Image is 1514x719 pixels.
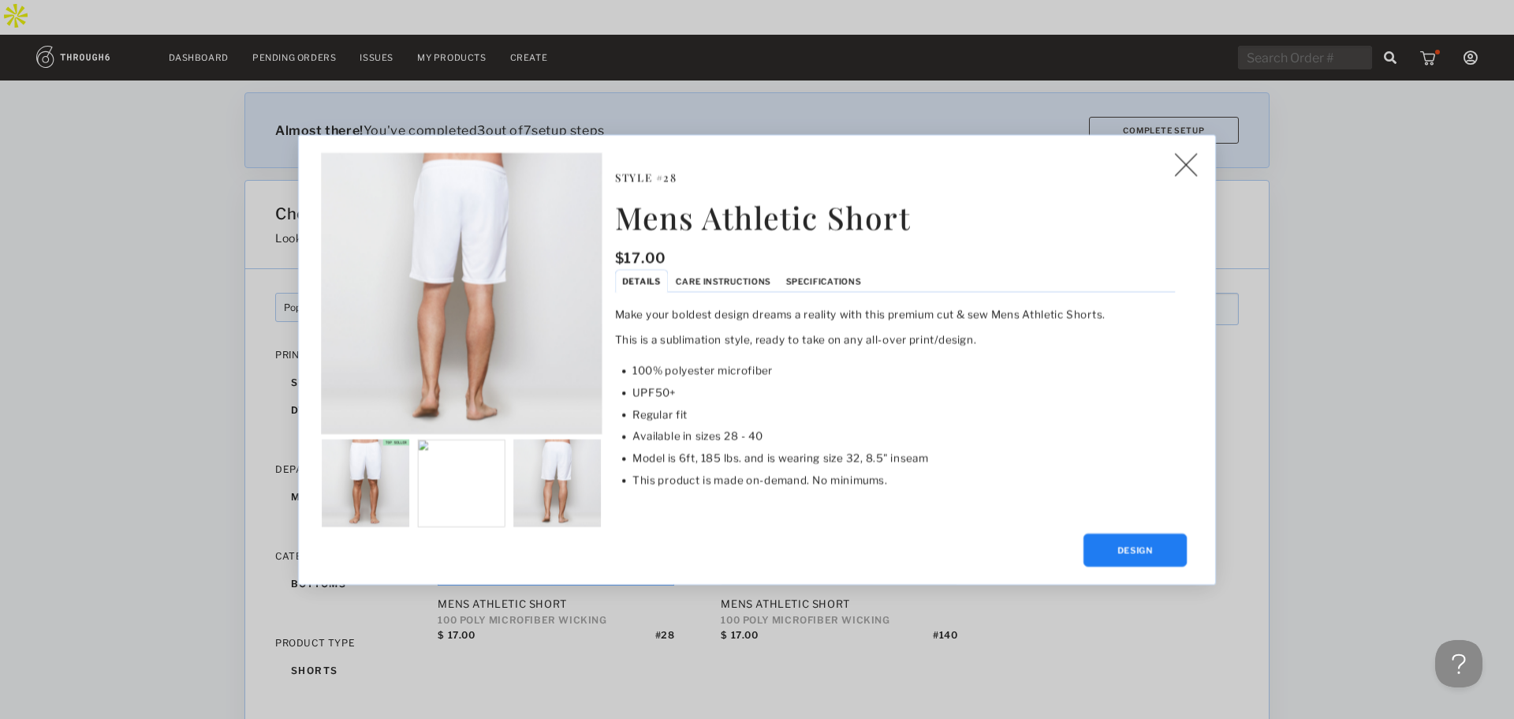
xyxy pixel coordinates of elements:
img: f761ea1b-aabf-4324-aa15-e77bdf0b184b.jpg [322,439,409,526]
button: Design [1083,534,1187,567]
li: 100% polyester microfiber [632,359,1175,381]
h1: Mens Athletic Short [615,197,1175,238]
h3: Style # 28 [615,170,1175,185]
img: c5f9f382-946a-4052-927e-6affec239913.ai [418,439,505,526]
p: Make your boldest design dreams a reality with this premium cut & sew Mens Athletic Shorts. [615,304,1175,325]
li: Model is 6ft, 185 lbs. and is wearing size 32, 8.5" inseam [632,447,1175,469]
li: This product is made on-demand. No minimums. [632,469,1175,491]
li: Available in sizes 28 - 40 [632,425,1175,447]
span: Details [622,275,660,286]
li: UPF50+ [632,381,1175,403]
p: This is a sublimation style, ready to take on any all-over print/design. [615,329,1175,350]
img: 238b750c-c978-4796-8696-25140416c9b4.jpg [513,439,601,526]
img: icon_button_x_thin.7ff7c24d.svg [1174,152,1197,176]
span: Specifications [786,275,861,286]
span: Care Instructions [676,275,770,286]
h2: $ 17.00 [615,249,1175,267]
li: Regular fit [632,403,1175,425]
iframe: Toggle Customer Support [1435,640,1482,687]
